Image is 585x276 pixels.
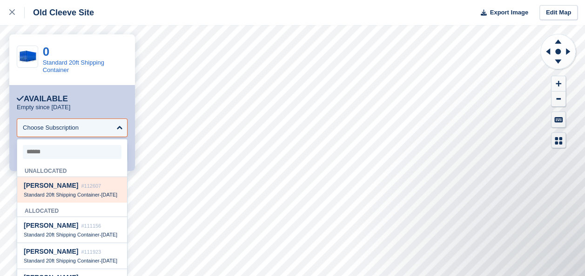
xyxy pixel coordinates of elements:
span: #111156 [81,223,101,229]
button: Zoom In [551,76,565,92]
div: - [24,257,121,264]
span: Standard 20ft Shipping Container [24,258,100,263]
span: #111923 [81,249,101,255]
span: [PERSON_NAME] [24,182,78,189]
span: [PERSON_NAME] [24,222,78,229]
a: Standard 20ft Shipping Container [43,59,104,73]
button: Export Image [475,5,528,20]
span: [DATE] [101,192,117,197]
button: Keyboard Shortcuts [551,112,565,127]
a: Edit Map [539,5,578,20]
span: Export Image [490,8,528,17]
div: Unallocated [17,163,127,177]
span: [DATE] [101,258,117,263]
div: - [24,191,121,198]
div: Old Cleeve Site [25,7,94,18]
span: #112607 [81,183,101,189]
a: 0 [43,45,49,59]
span: [DATE] [101,232,117,237]
span: Standard 20ft Shipping Container [24,192,100,197]
span: Standard 20ft Shipping Container [24,232,100,237]
button: Map Legend [551,133,565,148]
img: container_img_1.PNG [17,51,38,63]
div: - [24,231,121,238]
div: Available [17,94,68,104]
p: Empty since [DATE] [17,104,70,111]
div: Choose Subscription [23,123,79,132]
span: [PERSON_NAME] [24,248,78,255]
button: Zoom Out [551,92,565,107]
div: Allocated [17,203,127,217]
